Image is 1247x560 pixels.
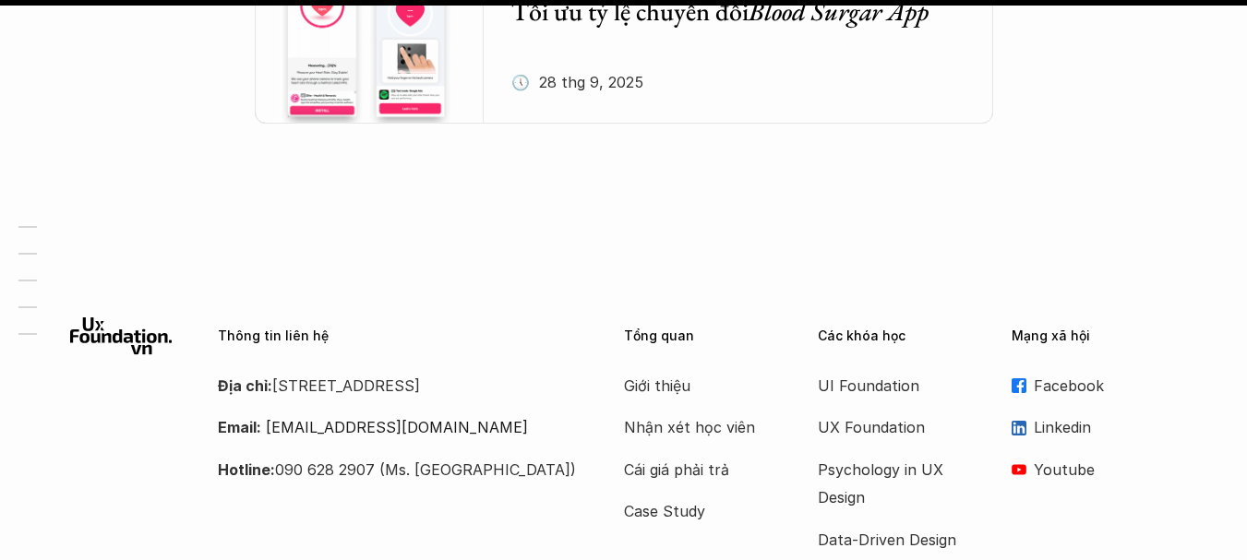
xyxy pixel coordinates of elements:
[1034,413,1178,441] p: Linkedin
[218,418,261,436] strong: Email:
[218,376,272,395] strong: Địa chỉ:
[218,460,275,479] strong: Hotline:
[1034,456,1178,483] p: Youtube
[1012,372,1178,399] a: Facebook
[818,526,965,554] a: Data-Driven Design
[624,413,772,441] a: Nhận xét học viên
[266,418,528,436] a: [EMAIL_ADDRESS][DOMAIN_NAME]
[1012,456,1178,483] a: Youtube
[624,456,772,483] a: Cái giá phải trả
[818,372,965,399] a: UI Foundation
[1034,372,1178,399] p: Facebook
[624,497,772,525] a: Case Study
[818,413,965,441] a: UX Foundation
[624,372,772,399] a: Giới thiệu
[818,456,965,512] a: Psychology in UX Design
[624,328,790,344] p: Tổng quan
[218,372,578,399] p: [STREET_ADDRESS]
[1012,328,1178,344] p: Mạng xã hội
[1012,413,1178,441] a: Linkedin
[818,328,984,344] p: Các khóa học
[218,328,578,344] p: Thông tin liên hệ
[218,456,578,483] p: 090 628 2907 (Ms. [GEOGRAPHIC_DATA])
